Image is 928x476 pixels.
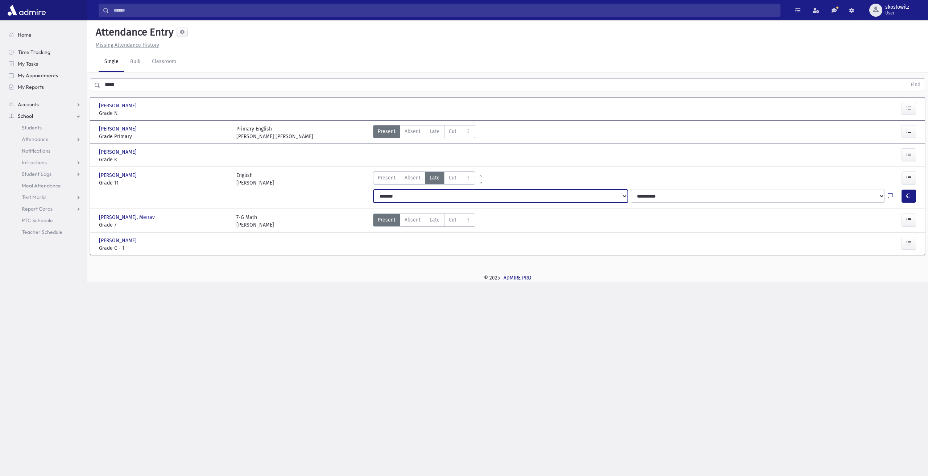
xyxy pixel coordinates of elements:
div: AttTypes [373,214,475,229]
u: Missing Attendance History [96,42,159,48]
a: Students [3,122,87,133]
a: Report Cards [3,203,87,215]
a: Student Logs [3,168,87,180]
a: Accounts [3,99,87,110]
input: Search [109,4,780,17]
div: Primary English [PERSON_NAME] [PERSON_NAME] [236,125,313,140]
a: Test Marks [3,191,87,203]
span: Present [378,216,395,224]
span: [PERSON_NAME] [99,148,138,156]
span: My Tasks [18,61,38,67]
span: My Appointments [18,72,58,79]
a: My Tasks [3,58,87,70]
span: Report Cards [22,206,53,212]
h5: Attendance Entry [93,26,174,38]
a: PTC Schedule [3,215,87,226]
span: [PERSON_NAME] [99,125,138,133]
span: [PERSON_NAME] [99,237,138,244]
a: Single [99,52,124,72]
span: Late [430,128,440,135]
span: Present [378,128,395,135]
a: ADMIRE PRO [504,275,531,281]
span: Teacher Schedule [22,229,62,235]
span: Late [430,174,440,182]
span: Absent [405,128,420,135]
span: Grade K [99,156,229,164]
a: Notifications [3,145,87,157]
span: Home [18,32,32,38]
img: AdmirePro [6,3,47,17]
span: [PERSON_NAME], Meirav [99,214,156,221]
span: Infractions [22,159,47,166]
span: My Reports [18,84,44,90]
span: Students [22,124,42,131]
a: Infractions [3,157,87,168]
a: My Appointments [3,70,87,81]
a: Time Tracking [3,46,87,58]
div: AttTypes [373,125,475,140]
span: Notifications [22,148,50,154]
span: Test Marks [22,194,46,200]
div: 7-G Math [PERSON_NAME] [236,214,274,229]
div: © 2025 - [99,274,916,282]
div: English [PERSON_NAME] [236,171,274,187]
span: Grade Primary [99,133,229,140]
span: Grade C - 1 [99,244,229,252]
a: My Reports [3,81,87,93]
a: Meal Attendance [3,180,87,191]
span: Absent [405,174,420,182]
span: Cut [449,128,456,135]
span: [PERSON_NAME] [99,102,138,109]
span: Present [378,174,395,182]
span: User [885,10,909,16]
span: Grade 11 [99,179,229,187]
span: PTC Schedule [22,217,53,224]
span: Accounts [18,101,39,108]
a: Home [3,29,87,41]
span: Absent [405,216,420,224]
a: Missing Attendance History [93,42,159,48]
span: Student Logs [22,171,51,177]
span: Cut [449,216,456,224]
a: School [3,110,87,122]
span: Late [430,216,440,224]
span: School [18,113,33,119]
span: skoslowitz [885,4,909,10]
span: Grade 7 [99,221,229,229]
div: AttTypes [373,171,475,187]
a: Attendance [3,133,87,145]
span: Grade N [99,109,229,117]
span: Meal Attendance [22,182,61,189]
span: [PERSON_NAME] [99,171,138,179]
a: Bulk [124,52,146,72]
span: Time Tracking [18,49,50,55]
a: Teacher Schedule [3,226,87,238]
a: Classroom [146,52,182,72]
button: Find [906,79,925,91]
span: Cut [449,174,456,182]
span: Attendance [22,136,49,142]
